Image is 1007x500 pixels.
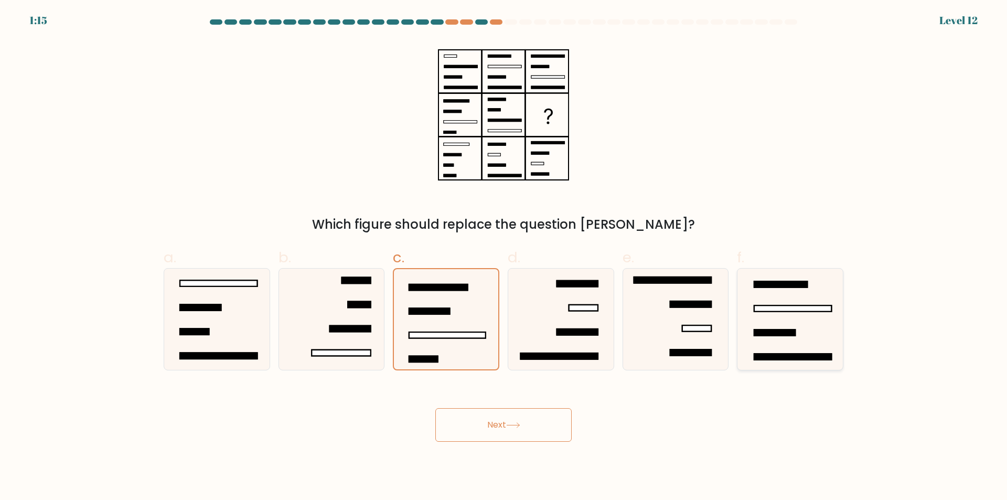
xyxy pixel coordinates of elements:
span: f. [737,247,744,268]
span: e. [623,247,634,268]
span: d. [508,247,520,268]
div: 1:15 [29,13,47,28]
span: a. [164,247,176,268]
span: b. [278,247,291,268]
div: Level 12 [939,13,978,28]
div: Which figure should replace the question [PERSON_NAME]? [170,215,837,234]
button: Next [435,408,572,442]
span: c. [393,247,404,268]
